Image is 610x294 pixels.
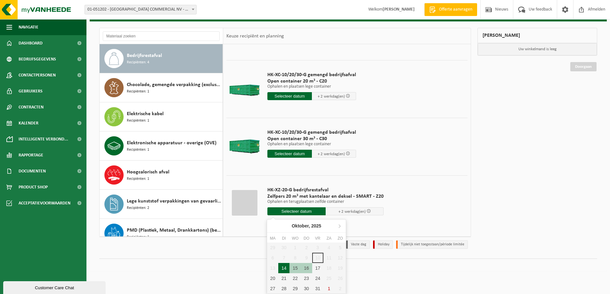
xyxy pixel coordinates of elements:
[19,195,70,211] span: Acceptatievoorwaarden
[424,3,477,16] a: Offerte aanvragen
[223,28,287,44] div: Keuze recipiënt en planning
[312,263,323,273] div: 17
[100,131,223,161] button: Elektronische apparatuur - overige (OVE) Recipiënten: 1
[19,35,43,51] span: Dashboard
[127,110,164,118] span: Elektrische kabel
[301,273,312,283] div: 23
[278,263,289,273] div: 14
[267,193,384,200] span: Zelfpers 20 m³ met kantelaar en deksel - SMART - Z20
[570,62,597,71] a: Doorgaan
[19,51,56,67] span: Bedrijfsgegevens
[127,176,149,182] span: Recipiënten: 1
[318,94,345,99] span: + 2 werkdag(en)
[267,283,278,294] div: 27
[100,190,223,219] button: Lege kunststof verpakkingen van gevaarlijke stoffen Recipiënten: 2
[278,283,289,294] div: 28
[19,179,48,195] span: Product Shop
[100,161,223,190] button: Hoogcalorisch afval Recipiënten: 1
[19,163,46,179] span: Documenten
[19,131,68,147] span: Intelligente verbond...
[85,5,196,14] span: 01-051202 - GUDRUN COMMERCIAL NV - LIER
[100,44,223,73] button: Bedrijfsrestafval Recipiënten: 4
[312,235,323,242] div: vr
[301,263,312,273] div: 16
[127,81,221,89] span: Chocolade, gemengde verpakking (exclusief glas)
[100,73,223,102] button: Chocolade, gemengde verpakking (exclusief glas) Recipiënten: 1
[267,207,326,215] input: Selecteer datum
[338,210,366,214] span: + 2 werkdag(en)
[267,273,278,283] div: 20
[19,67,56,83] span: Contactpersonen
[289,221,324,231] div: Oktober,
[278,273,289,283] div: 21
[19,99,44,115] span: Contracten
[19,115,38,131] span: Kalender
[312,283,323,294] div: 31
[477,28,597,43] div: [PERSON_NAME]
[301,283,312,294] div: 30
[373,240,393,249] li: Holiday
[318,152,345,156] span: + 2 werkdag(en)
[396,240,468,249] li: Tijdelijk niet toegestaan/période limitée
[127,139,216,147] span: Elektronische apparatuur - overige (OVE)
[267,187,384,193] span: HK-XZ-20-G bedrijfsrestafval
[267,78,356,84] span: Open container 20 m³ - C20
[19,19,38,35] span: Navigatie
[289,273,301,283] div: 22
[127,118,149,124] span: Recipiënten: 1
[278,235,289,242] div: di
[289,235,301,242] div: wo
[267,84,356,89] p: Ophalen en plaatsen lege container
[323,235,335,242] div: za
[267,200,384,204] p: Ophalen en terugplaatsen zelfde container
[19,83,43,99] span: Gebruikers
[267,150,312,158] input: Selecteer datum
[267,72,356,78] span: HK-XC-10/20/30-G gemengd bedrijfsafval
[103,31,220,41] input: Materiaal zoeken
[289,263,301,273] div: 15
[127,89,149,95] span: Recipiënten: 1
[100,102,223,131] button: Elektrische kabel Recipiënten: 1
[346,240,370,249] li: Vaste dag
[127,147,149,153] span: Recipiënten: 1
[267,136,356,142] span: Open container 30 m³ - C30
[267,92,312,100] input: Selecteer datum
[127,60,149,66] span: Recipiënten: 4
[335,235,346,242] div: zo
[478,43,597,55] p: Uw winkelmand is leeg
[437,6,474,13] span: Offerte aanvragen
[127,52,162,60] span: Bedrijfsrestafval
[85,5,197,14] span: 01-051202 - GUDRUN COMMERCIAL NV - LIER
[127,205,149,211] span: Recipiënten: 2
[289,283,301,294] div: 29
[127,197,221,205] span: Lege kunststof verpakkingen van gevaarlijke stoffen
[301,235,312,242] div: do
[127,168,169,176] span: Hoogcalorisch afval
[267,142,356,147] p: Ophalen en plaatsen lege container
[383,7,415,12] strong: [PERSON_NAME]
[100,219,223,248] button: PMD (Plastiek, Metaal, Drankkartons) (bedrijven) Recipiënten: 1
[19,147,43,163] span: Rapportage
[267,129,356,136] span: HK-XC-10/20/30-G gemengd bedrijfsafval
[127,226,221,234] span: PMD (Plastiek, Metaal, Drankkartons) (bedrijven)
[3,280,107,294] iframe: chat widget
[311,224,321,228] i: 2025
[312,273,323,283] div: 24
[127,234,149,240] span: Recipiënten: 1
[267,235,278,242] div: ma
